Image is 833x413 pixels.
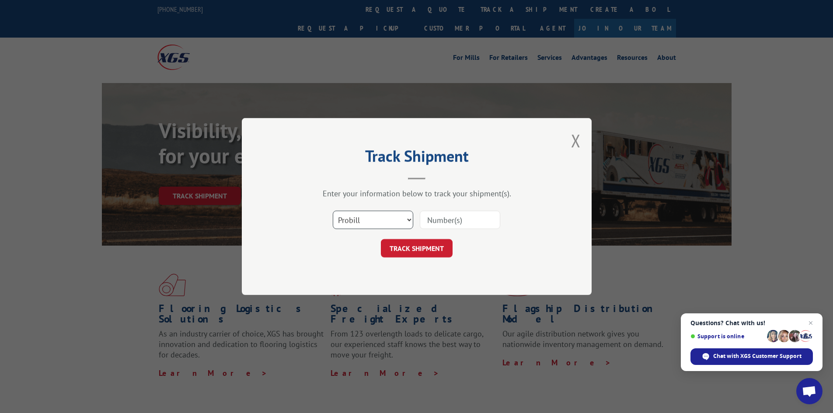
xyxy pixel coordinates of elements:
button: TRACK SHIPMENT [381,239,453,257]
div: Chat with XGS Customer Support [690,348,813,365]
input: Number(s) [420,211,500,229]
div: Open chat [796,378,823,404]
span: Questions? Chat with us! [690,319,813,326]
span: Support is online [690,333,764,340]
div: Enter your information below to track your shipment(s). [286,188,548,198]
span: Chat with XGS Customer Support [713,352,802,360]
span: Close chat [805,318,816,328]
h2: Track Shipment [286,150,548,167]
button: Close modal [571,129,581,152]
